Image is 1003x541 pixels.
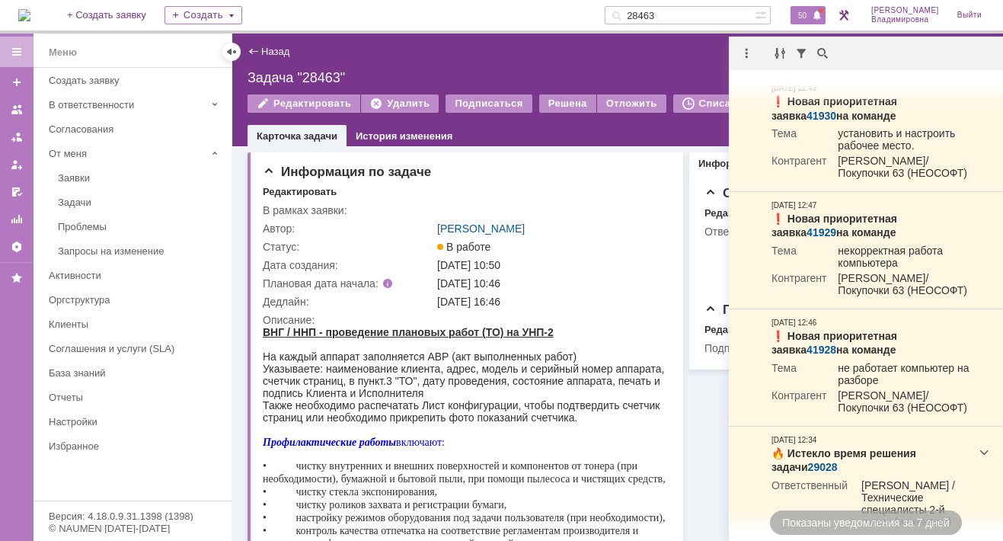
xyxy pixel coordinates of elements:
[49,343,222,354] div: Соглашения и услуги (SLA)
[437,241,490,253] span: В работе
[437,277,665,290] div: [DATE] 10:46
[704,342,876,354] div: Подписчики:
[771,272,826,299] td: Контрагент
[43,361,228,385] a: База знаний
[49,511,216,521] div: Версия: 4.18.0.9.31.1398 (1398)
[976,443,994,462] div: Развернуть
[49,75,222,86] div: Создать заявку
[52,166,228,190] a: Заявки
[263,204,434,216] div: В рамках заявки:
[49,148,206,159] div: От меня
[43,410,228,434] a: Настройки
[5,180,29,204] a: Мои согласования
[807,226,836,238] a: 41929
[437,222,525,235] a: [PERSON_NAME]
[49,367,222,379] div: База знаний
[165,6,242,24] div: Создать
[248,70,988,85] div: Задача "28463"
[771,245,826,272] td: Тема
[771,317,816,329] div: [DATE] 12:46
[52,215,228,238] a: Проблемы
[771,200,816,212] div: [DATE] 12:47
[808,461,838,473] a: 29028
[5,98,29,122] a: Заявки на командах
[18,9,30,21] a: Перейти на домашнюю страницу
[49,523,216,533] div: © NAUMEN [DATE]-[DATE]
[49,294,222,306] div: Оргструктура
[5,125,29,149] a: Заявки в моей ответственности
[49,319,222,330] div: Клиенты
[58,221,222,232] div: Проблемы
[771,447,916,473] strong: 🔥 Истекло время решения задачи
[771,479,850,531] td: Ответственный
[5,152,29,177] a: Мои заявки
[771,389,826,417] td: Контрагент
[704,303,866,317] span: Подписчики на задачу
[826,389,969,417] td: [PERSON_NAME]/Покупочки 63 (НЕОСОФТ)
[771,362,826,389] td: Тема
[704,207,778,219] div: Редактировать
[263,241,434,253] div: Статус:
[771,44,790,62] div: Группировка уведомлений
[5,70,29,94] a: Создать заявку
[263,165,431,179] span: Информация по задаче
[263,296,434,308] div: Дедлайн:
[257,130,337,142] a: Карточка задачи
[49,392,222,403] div: Отчеты
[49,43,77,62] div: Меню
[771,330,897,356] strong: ❗️ Новая приоритетная заявка на команде
[49,270,222,281] div: Активности
[58,197,222,208] div: Задачи
[133,110,182,122] span: включают:
[826,127,969,155] td: установить и настроить рабочее место.
[437,296,665,308] div: [DATE] 16:46
[814,44,832,62] div: Поиск по тексту
[43,337,228,360] a: Соглашения и услуги (SLA)
[356,130,452,142] a: История изменения
[826,362,969,389] td: не работает компьютер на разборе
[43,288,228,312] a: Оргструктура
[49,99,206,110] div: В ответственности
[771,127,826,155] td: Тема
[5,207,29,232] a: Отчеты
[794,10,811,21] span: 50
[704,186,823,200] span: Ответственный
[43,312,228,336] a: Клиенты
[698,158,762,169] a: Информация
[43,69,228,92] a: Создать заявку
[871,6,939,15] span: [PERSON_NAME]
[49,416,222,427] div: Настройки
[52,190,228,214] a: Задачи
[826,245,969,272] td: некорректная работа компьютера
[826,155,969,182] td: [PERSON_NAME]/Покупочки 63 (НЕОСОФТ)
[850,479,969,531] td: [PERSON_NAME] / Технические специалисты 2-й линии (инженеры)
[807,344,836,356] a: 41928
[58,172,222,184] div: Заявки
[263,277,416,290] div: Плановая дата начала:
[704,226,876,238] div: Ответственный:
[58,245,222,257] div: Запросы на изменение
[43,117,228,141] a: Согласования
[437,259,665,271] div: [DATE] 10:50
[771,95,897,121] strong: ❗️ Новая приоритетная заявка на команде
[704,324,778,336] div: Редактировать
[52,239,228,263] a: Запросы на изменение
[771,155,826,182] td: Контрагент
[835,6,853,24] a: Перейти в интерфейс администратора
[49,123,222,135] div: Согласования
[263,314,668,326] div: Описание:
[793,44,811,62] div: Фильтрация
[826,272,969,299] td: [PERSON_NAME]/Покупочки 63 (НЕОСОФТ)
[871,15,939,24] span: Владимировна
[263,259,434,271] div: Дата создания:
[770,511,961,535] div: Показаны уведомления за 7 дней
[263,222,434,235] div: Автор:
[5,235,29,259] a: Настройки
[263,186,337,198] div: Редактировать
[738,44,756,62] div: Действия с уведомлениями
[43,386,228,409] a: Отчеты
[261,46,289,57] a: Назад
[771,434,816,447] div: [DATE] 12:34
[49,440,206,452] div: Избранное
[771,213,897,238] strong: ❗️ Новая приоритетная заявка на команде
